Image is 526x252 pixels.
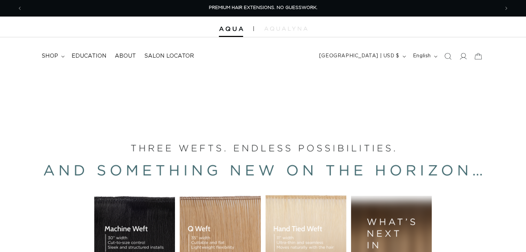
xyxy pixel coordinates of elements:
button: Previous announcement [12,2,27,15]
a: About [111,48,140,64]
img: Aqua Hair Extensions [219,27,243,31]
button: Next announcement [499,2,514,15]
span: Education [72,52,107,60]
span: shop [41,52,58,60]
span: English [413,52,431,60]
a: Salon Locator [140,48,198,64]
span: PREMIUM HAIR EXTENSIONS. NO GUESSWORK. [209,6,317,10]
summary: Search [440,49,455,64]
a: Education [67,48,111,64]
img: aqualyna.com [264,27,307,31]
span: About [115,52,136,60]
span: Salon Locator [144,52,194,60]
button: English [409,50,440,63]
button: [GEOGRAPHIC_DATA] | USD $ [315,50,409,63]
span: [GEOGRAPHIC_DATA] | USD $ [319,52,399,60]
summary: shop [37,48,67,64]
